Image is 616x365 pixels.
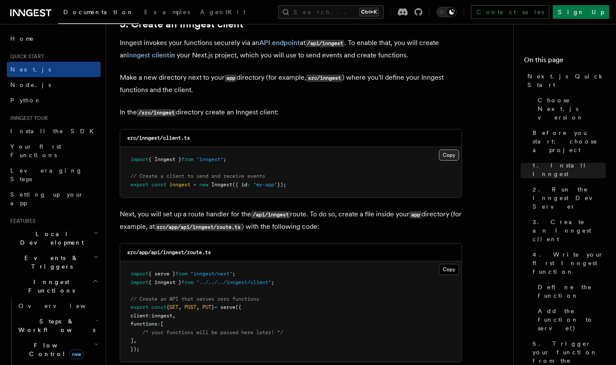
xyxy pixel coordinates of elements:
[130,321,157,327] span: functions
[120,37,462,61] p: Inngest invokes your functions securely via an at . To enable that, you will create an in your Ne...
[58,3,139,24] a: Documentation
[63,9,134,15] span: Documentation
[235,304,241,310] span: ({
[529,158,606,182] a: 1. Install Inngest
[120,208,462,233] p: Next, you will set up a route handler for the route. To do so, create a file inside your director...
[148,313,151,319] span: :
[181,156,193,162] span: from
[7,62,101,77] a: Next.js
[533,185,606,211] span: 2. Run the Inngest Dev Server
[439,150,459,161] button: Copy
[199,182,208,188] span: new
[130,279,148,285] span: import
[7,31,101,46] a: Home
[553,5,609,19] a: Sign Up
[527,72,606,89] span: Next.js Quick Start
[247,182,250,188] span: :
[127,51,169,59] a: Inngest client
[130,173,265,179] span: // Create a client to send and receive events
[7,163,101,187] a: Leveraging Steps
[169,182,190,188] span: inngest
[7,53,44,60] span: Quick start
[196,156,223,162] span: "inngest"
[7,254,93,271] span: Events & Triggers
[534,93,606,125] a: Choose Next.js version
[15,338,101,362] button: Flow Controlnew
[127,135,190,141] code: src/inngest/client.ts
[305,40,344,47] code: /api/inngest
[271,279,274,285] span: ;
[7,274,101,298] button: Inngest Functions
[181,279,193,285] span: from
[15,317,95,334] span: Steps & Workflows
[151,304,166,310] span: const
[190,271,232,277] span: "inngest/next"
[130,313,148,319] span: client
[7,77,101,93] a: Node.js
[211,304,214,310] span: }
[251,211,290,218] code: /api/inngest
[10,143,61,159] span: Your first Functions
[471,5,549,19] a: Contact sales
[7,115,48,122] span: Inngest tour
[7,230,93,247] span: Local Development
[151,313,172,319] span: inngest
[538,96,606,122] span: Choose Next.js version
[214,304,217,310] span: =
[232,182,247,188] span: ({ id
[178,304,181,310] span: ,
[533,250,606,276] span: 4. Write your first Inngest function
[130,271,148,277] span: import
[10,167,83,182] span: Leveraging Steps
[211,182,232,188] span: Inngest
[196,304,199,310] span: ,
[10,81,51,88] span: Node.js
[169,304,178,310] span: GET
[195,3,251,23] a: AgentKit
[232,271,235,277] span: ;
[202,304,211,310] span: PUT
[533,129,606,154] span: Before you start: choose a project
[253,182,277,188] span: "my-app"
[172,313,175,319] span: ,
[7,93,101,108] a: Python
[7,250,101,274] button: Events & Triggers
[259,39,300,47] a: API endpoint
[7,218,36,224] span: Features
[130,296,259,302] span: // Create an API that serves zero functions
[120,72,462,96] p: Make a new directory next to your directory (for example, ) where you'll define your Inngest func...
[15,341,94,358] span: Flow Control
[139,3,195,23] a: Examples
[7,139,101,163] a: Your first Functions
[69,350,83,359] span: new
[144,9,190,15] span: Examples
[148,156,181,162] span: { Inngest }
[277,182,286,188] span: });
[15,298,101,314] a: Overview
[130,182,148,188] span: export
[439,264,459,275] button: Copy
[529,214,606,247] a: 3. Create an Inngest client
[529,182,606,214] a: 2. Run the Inngest Dev Server
[175,271,187,277] span: from
[7,278,92,295] span: Inngest Functions
[436,7,457,17] button: Toggle dark mode
[155,224,242,231] code: src/app/api/inngest/route.ts
[524,55,606,69] h4: On this page
[127,249,211,255] code: src/app/api/inngest/route.ts
[166,304,169,310] span: {
[538,307,606,332] span: Add the function to serve()
[10,128,99,135] span: Install the SDK
[193,182,196,188] span: =
[7,123,101,139] a: Install the SDK
[10,34,34,43] span: Home
[184,304,196,310] span: POST
[18,302,107,309] span: Overview
[133,338,136,344] span: ,
[534,303,606,336] a: Add the function to serve()
[120,106,462,119] p: In the directory create an Inngest client:
[148,279,181,285] span: { inngest }
[151,182,166,188] span: const
[7,187,101,211] a: Setting up your app
[130,338,133,344] span: ]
